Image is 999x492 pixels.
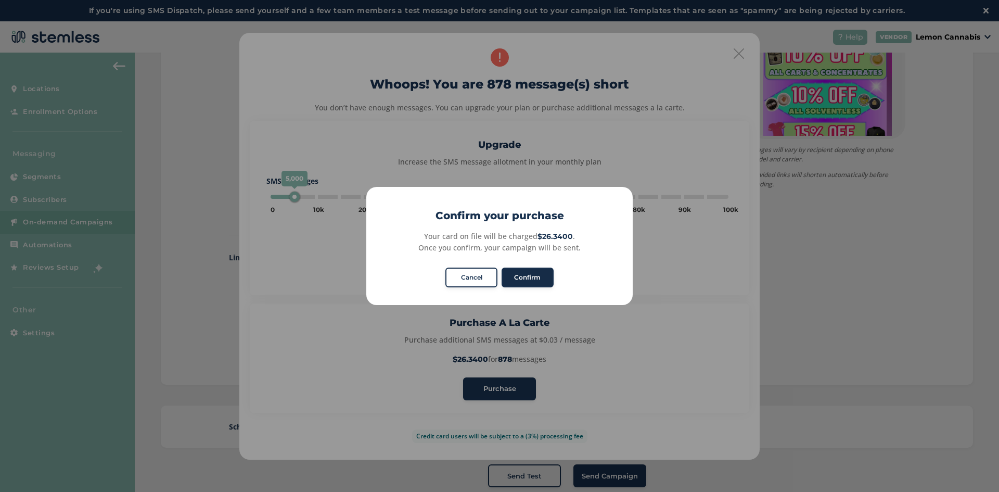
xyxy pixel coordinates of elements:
div: Your card on file will be charged . Once you confirm, your campaign will be sent. [378,231,621,253]
iframe: Chat Widget [947,442,999,492]
button: Cancel [445,268,497,287]
strong: $26.3400 [537,232,573,241]
button: Confirm [502,268,554,287]
h2: Confirm your purchase [366,208,633,223]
